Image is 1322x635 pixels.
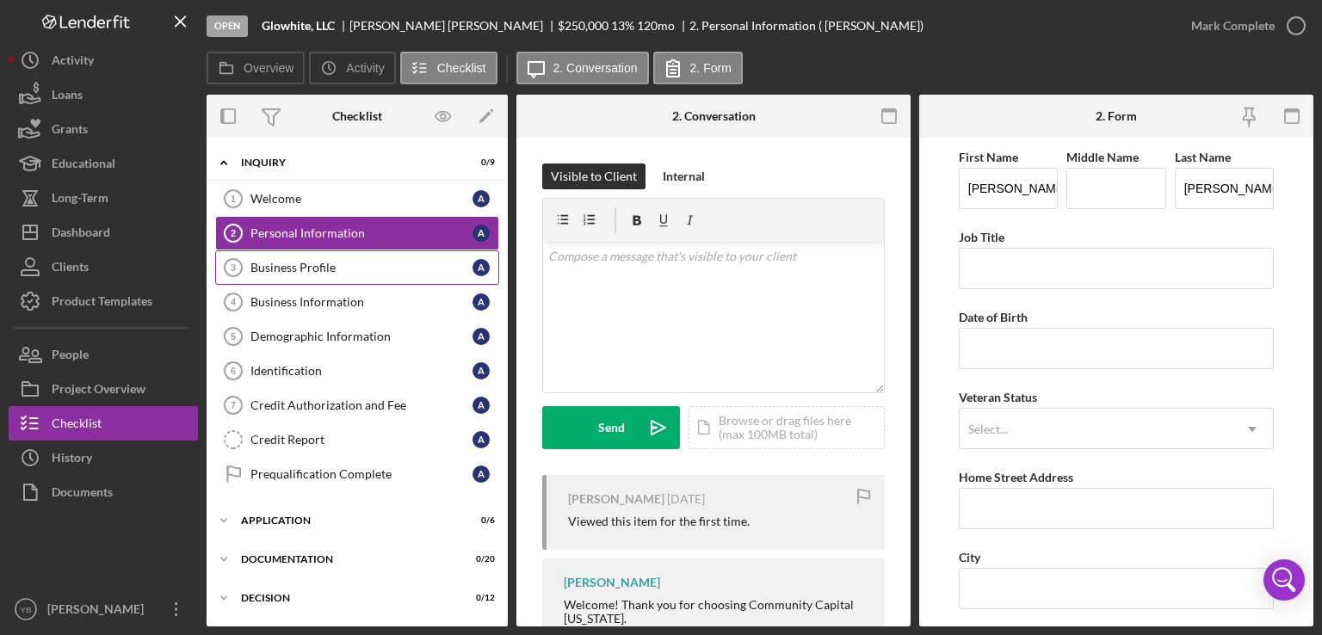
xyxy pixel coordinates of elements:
[667,492,705,506] time: 2025-10-09 19:15
[9,77,198,112] a: Loans
[231,400,236,410] tspan: 7
[52,372,145,410] div: Project Overview
[959,550,980,564] label: City
[464,593,495,603] div: 0 / 12
[231,262,236,273] tspan: 3
[52,181,108,219] div: Long-Term
[542,406,680,449] button: Send
[400,52,497,84] button: Checklist
[473,225,490,242] div: A
[332,109,382,123] div: Checklist
[241,593,452,603] div: Decision
[215,319,499,354] a: 5Demographic Information A
[473,259,490,276] div: A
[473,328,490,345] div: A
[52,215,110,254] div: Dashboard
[564,576,660,589] div: [PERSON_NAME]
[959,150,1018,164] label: First Name
[244,61,293,75] label: Overview
[959,230,1004,244] label: Job Title
[654,163,714,189] button: Internal
[473,293,490,311] div: A
[250,330,473,343] div: Demographic Information
[52,337,89,376] div: People
[9,406,198,441] a: Checklist
[1096,109,1137,123] div: 2. Form
[250,433,473,447] div: Credit Report
[9,181,198,215] button: Long-Term
[215,388,499,422] a: 7Credit Authorization and Fee A
[558,18,608,33] span: $250,000
[9,215,198,250] a: Dashboard
[52,406,102,445] div: Checklist
[473,397,490,414] div: A
[637,19,675,33] div: 120 mo
[215,422,499,457] a: Credit Report A
[464,515,495,526] div: 0 / 6
[241,554,452,564] div: Documentation
[1191,9,1275,43] div: Mark Complete
[9,337,198,372] button: People
[250,364,473,378] div: Identification
[9,146,198,181] a: Educational
[9,284,198,318] button: Product Templates
[241,157,452,168] div: Inquiry
[241,515,452,526] div: Application
[9,43,198,77] button: Activity
[250,226,473,240] div: Personal Information
[207,15,248,37] div: Open
[568,515,750,528] div: Viewed this item for the first time.
[9,372,198,406] button: Project Overview
[215,182,499,216] a: 1Welcome A
[1175,150,1231,164] label: Last Name
[9,112,198,146] button: Grants
[207,52,305,84] button: Overview
[959,310,1028,324] label: Date of Birth
[611,19,634,33] div: 13 %
[346,61,384,75] label: Activity
[473,465,490,483] div: A
[250,467,473,481] div: Prequalification Complete
[250,398,473,412] div: Credit Authorization and Fee
[250,261,473,274] div: Business Profile
[215,457,499,491] a: Prequalification Complete A
[215,285,499,319] a: 4Business Information A
[464,554,495,564] div: 0 / 20
[9,441,198,475] button: History
[542,163,646,189] button: Visible to Client
[9,475,198,509] button: Documents
[464,157,495,168] div: 0 / 9
[43,592,155,631] div: [PERSON_NAME]
[598,406,625,449] div: Send
[52,146,115,185] div: Educational
[231,366,236,376] tspan: 6
[215,250,499,285] a: 3Business Profile A
[9,250,198,284] button: Clients
[9,592,198,626] button: YB[PERSON_NAME]
[568,492,664,506] div: [PERSON_NAME]
[551,163,637,189] div: Visible to Client
[231,194,236,204] tspan: 1
[52,77,83,116] div: Loans
[672,109,756,123] div: 2. Conversation
[52,475,113,514] div: Documents
[1263,559,1305,601] div: Open Intercom Messenger
[215,354,499,388] a: 6Identification A
[215,216,499,250] a: 2Personal Information A
[231,297,237,307] tspan: 4
[689,19,924,33] div: 2. Personal Information ( [PERSON_NAME])
[309,52,395,84] button: Activity
[250,192,473,206] div: Welcome
[516,52,649,84] button: 2. Conversation
[968,422,1008,436] div: Select...
[473,190,490,207] div: A
[690,61,732,75] label: 2. Form
[250,295,473,309] div: Business Information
